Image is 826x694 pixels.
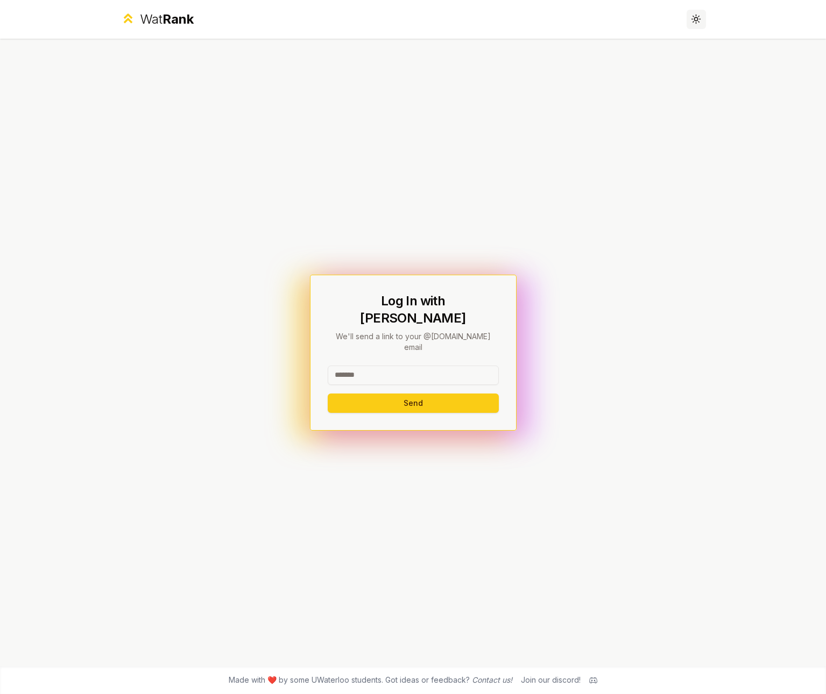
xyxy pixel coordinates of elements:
span: Made with ❤️ by some UWaterloo students. Got ideas or feedback? [229,675,512,685]
div: Wat [140,11,194,28]
a: Contact us! [472,675,512,684]
h1: Log In with [PERSON_NAME] [328,292,499,327]
button: Send [328,393,499,413]
p: We'll send a link to your @[DOMAIN_NAME] email [328,331,499,353]
span: Rank [163,11,194,27]
div: Join our discord! [521,675,581,685]
a: WatRank [121,11,194,28]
